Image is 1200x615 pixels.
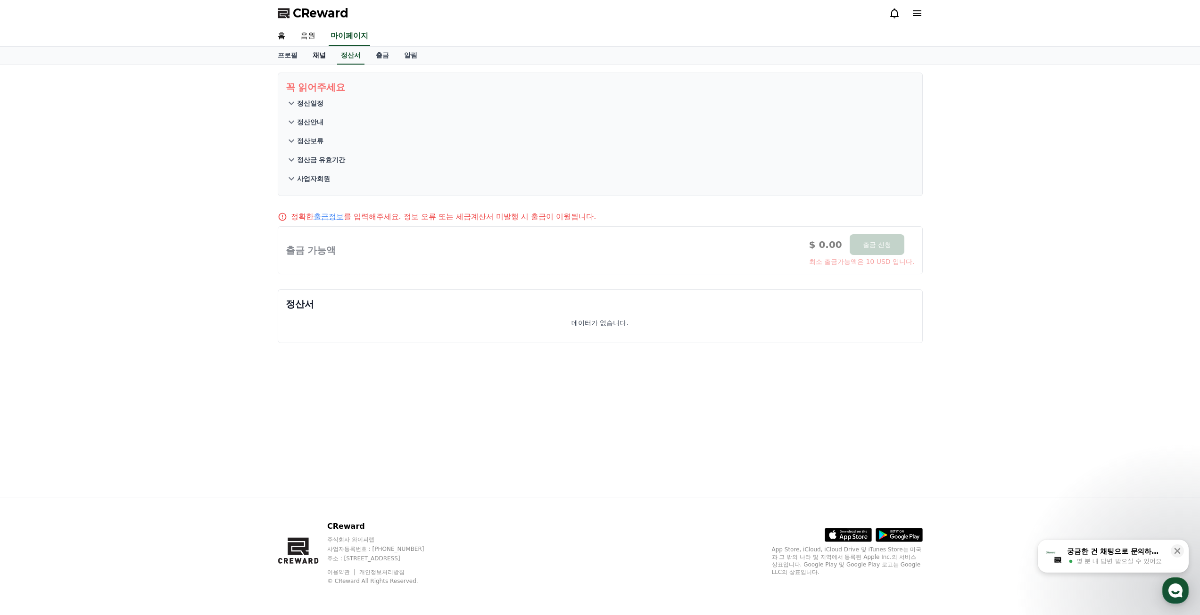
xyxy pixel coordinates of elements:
[329,26,370,46] a: 마이페이지
[368,47,397,65] a: 출금
[286,297,915,311] p: 정산서
[62,299,122,322] a: 대화
[122,299,181,322] a: 설정
[297,136,323,146] p: 정산보류
[327,555,442,562] p: 주소 : [STREET_ADDRESS]
[327,545,442,553] p: 사업자등록번호 : [PHONE_NUMBER]
[286,150,915,169] button: 정산금 유효기간
[286,94,915,113] button: 정산일정
[297,174,330,183] p: 사업자회원
[314,212,344,221] a: 출금정보
[286,131,915,150] button: 정산보류
[293,26,323,46] a: 음원
[305,47,333,65] a: 채널
[772,546,923,576] p: App Store, iCloud, iCloud Drive 및 iTunes Store는 미국과 그 밖의 나라 및 지역에서 등록된 Apple Inc.의 서비스 상표입니다. Goo...
[278,6,348,21] a: CReward
[286,81,915,94] p: 꼭 읽어주세요
[270,26,293,46] a: 홈
[270,47,305,65] a: 프로필
[297,98,323,108] p: 정산일정
[397,47,425,65] a: 알림
[286,113,915,131] button: 정산안내
[359,569,405,575] a: 개인정보처리방침
[571,318,629,328] p: 데이터가 없습니다.
[327,536,442,543] p: 주식회사 와이피랩
[337,47,364,65] a: 정산서
[291,211,596,222] p: 정확한 를 입력해주세요. 정보 오류 또는 세금계산서 미발행 시 출금이 이월됩니다.
[3,299,62,322] a: 홈
[297,117,323,127] p: 정산안내
[286,169,915,188] button: 사업자회원
[30,313,35,320] span: 홈
[327,577,442,585] p: © CReward All Rights Reserved.
[297,155,346,164] p: 정산금 유효기간
[86,313,98,321] span: 대화
[327,521,442,532] p: CReward
[327,569,357,575] a: 이용약관
[293,6,348,21] span: CReward
[146,313,157,320] span: 설정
